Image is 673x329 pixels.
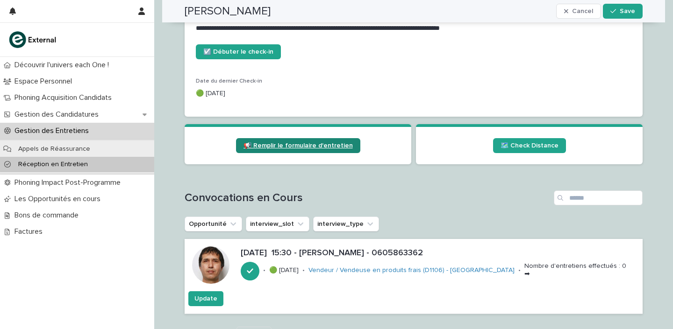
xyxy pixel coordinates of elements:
[203,49,273,55] span: ☑️ Débuter le check-in
[308,266,515,274] a: Vendeur / Vendeuse en produits frais (D1106) - [GEOGRAPHIC_DATA]
[11,93,119,102] p: Phoning Acquisition Candidats
[313,217,379,231] button: interview_type
[11,195,108,203] p: Les Opportunités en cours
[194,294,217,303] span: Update
[196,89,631,98] p: 🟢 [DATE]
[185,5,271,18] h2: [PERSON_NAME]
[196,78,262,84] span: Date du dernier Check-in
[501,142,558,149] span: 🗺️ Check Distance
[246,217,309,231] button: interview_slot
[11,161,95,168] p: Réception en Entretien
[185,217,242,231] button: Opportunité
[518,266,521,274] p: •
[603,4,643,19] button: Save
[7,30,59,49] img: bc51vvfgR2QLHU84CWIQ
[11,126,96,135] p: Gestion des Entretiens
[241,248,639,259] p: [DATE] 15:30 - [PERSON_NAME] - 0605863362
[524,262,626,278] p: Nombre d'entretiens effectués : 0 ➡
[11,77,79,86] p: Espace Personnel
[11,178,128,187] p: Phoning Impact Post-Programme
[11,227,50,236] p: Factures
[196,44,281,59] a: ☑️ Débuter le check-in
[11,145,98,153] p: Appels de Réassurance
[493,138,566,153] a: 🗺️ Check Distance
[11,110,106,119] p: Gestion des Candidatures
[269,266,299,274] p: 🟢 [DATE]
[185,239,643,314] a: [DATE] 15:30 - [PERSON_NAME] - 0605863362•🟢 [DATE]•Vendeur / Vendeuse en produits frais (D1106) -...
[11,211,86,220] p: Bons de commande
[572,8,593,14] span: Cancel
[188,291,223,306] button: Update
[554,190,643,205] input: Search
[185,191,550,205] h1: Convocations en Cours
[236,138,360,153] a: 📢 Remplir le formulaire d'entretien
[11,61,116,70] p: Découvrir l'univers each One !
[263,266,265,274] p: •
[302,266,305,274] p: •
[243,142,353,149] span: 📢 Remplir le formulaire d'entretien
[556,4,601,19] button: Cancel
[620,8,635,14] span: Save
